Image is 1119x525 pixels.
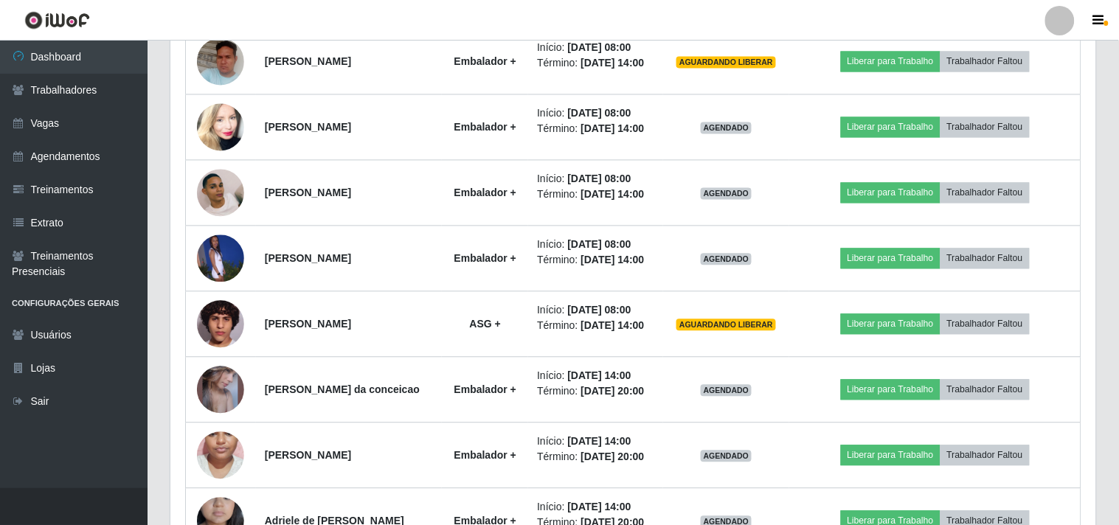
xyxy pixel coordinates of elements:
time: [DATE] 14:00 [581,254,644,266]
strong: Embalador + [454,122,516,133]
li: Início: [537,172,654,187]
img: CoreUI Logo [24,11,90,29]
button: Liberar para Trabalho [841,380,940,400]
span: AGENDADO [701,385,752,397]
button: Trabalhador Faltou [940,445,1030,466]
button: Trabalhador Faltou [940,183,1030,204]
img: 1745585720704.jpeg [197,151,244,235]
time: [DATE] 14:00 [568,436,631,448]
strong: [PERSON_NAME] [265,253,351,265]
time: [DATE] 14:00 [581,189,644,201]
span: AGENDADO [701,122,752,134]
strong: [PERSON_NAME] [265,450,351,462]
time: [DATE] 08:00 [568,239,631,251]
strong: [PERSON_NAME] [265,319,351,330]
time: [DATE] 20:00 [581,451,644,463]
button: Trabalhador Faltou [940,248,1030,269]
strong: Embalador + [454,56,516,68]
li: Início: [537,500,654,515]
button: Liberar para Trabalho [841,52,940,72]
strong: [PERSON_NAME] da conceicao [265,384,420,396]
time: [DATE] 08:00 [568,42,631,54]
strong: Embalador + [454,450,516,462]
img: 1713530929914.jpeg [197,403,244,508]
strong: [PERSON_NAME] [265,122,351,133]
strong: Embalador + [454,253,516,265]
button: Liberar para Trabalho [841,248,940,269]
span: AGENDADO [701,188,752,200]
strong: Embalador + [454,384,516,396]
time: [DATE] 08:00 [568,108,631,119]
strong: [PERSON_NAME] [265,187,351,199]
span: AGUARDANDO LIBERAR [676,319,776,331]
li: Término: [537,384,654,400]
li: Início: [537,237,654,253]
strong: ASG + [470,319,501,330]
li: Término: [537,319,654,334]
time: [DATE] 14:00 [581,123,644,135]
button: Liberar para Trabalho [841,183,940,204]
img: 1712691878207.jpeg [197,96,244,159]
time: [DATE] 14:00 [581,58,644,69]
span: AGENDADO [701,254,752,265]
button: Trabalhador Faltou [940,117,1030,138]
time: [DATE] 08:00 [568,305,631,316]
strong: [PERSON_NAME] [265,56,351,68]
img: 1709678182246.jpeg [197,20,244,104]
button: Trabalhador Faltou [940,52,1030,72]
li: Início: [537,369,654,384]
li: Término: [537,187,654,203]
button: Liberar para Trabalho [841,117,940,138]
time: [DATE] 20:00 [581,386,644,397]
li: Início: [537,303,654,319]
li: Término: [537,56,654,72]
img: 1758218075605.jpeg [197,355,244,426]
li: Início: [537,41,654,56]
span: AGENDADO [701,451,752,462]
time: [DATE] 14:00 [568,501,631,513]
img: 1745848645902.jpeg [197,235,244,282]
strong: Embalador + [454,187,516,199]
time: [DATE] 08:00 [568,173,631,185]
button: Liberar para Trabalho [841,445,940,466]
button: Liberar para Trabalho [841,314,940,335]
button: Trabalhador Faltou [940,380,1030,400]
li: Término: [537,253,654,268]
li: Início: [537,106,654,122]
time: [DATE] 14:00 [568,370,631,382]
button: Trabalhador Faltou [940,314,1030,335]
span: AGUARDANDO LIBERAR [676,57,776,69]
li: Início: [537,434,654,450]
li: Término: [537,122,654,137]
img: 1748224927019.jpeg [197,282,244,366]
li: Término: [537,450,654,465]
time: [DATE] 14:00 [581,320,644,332]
